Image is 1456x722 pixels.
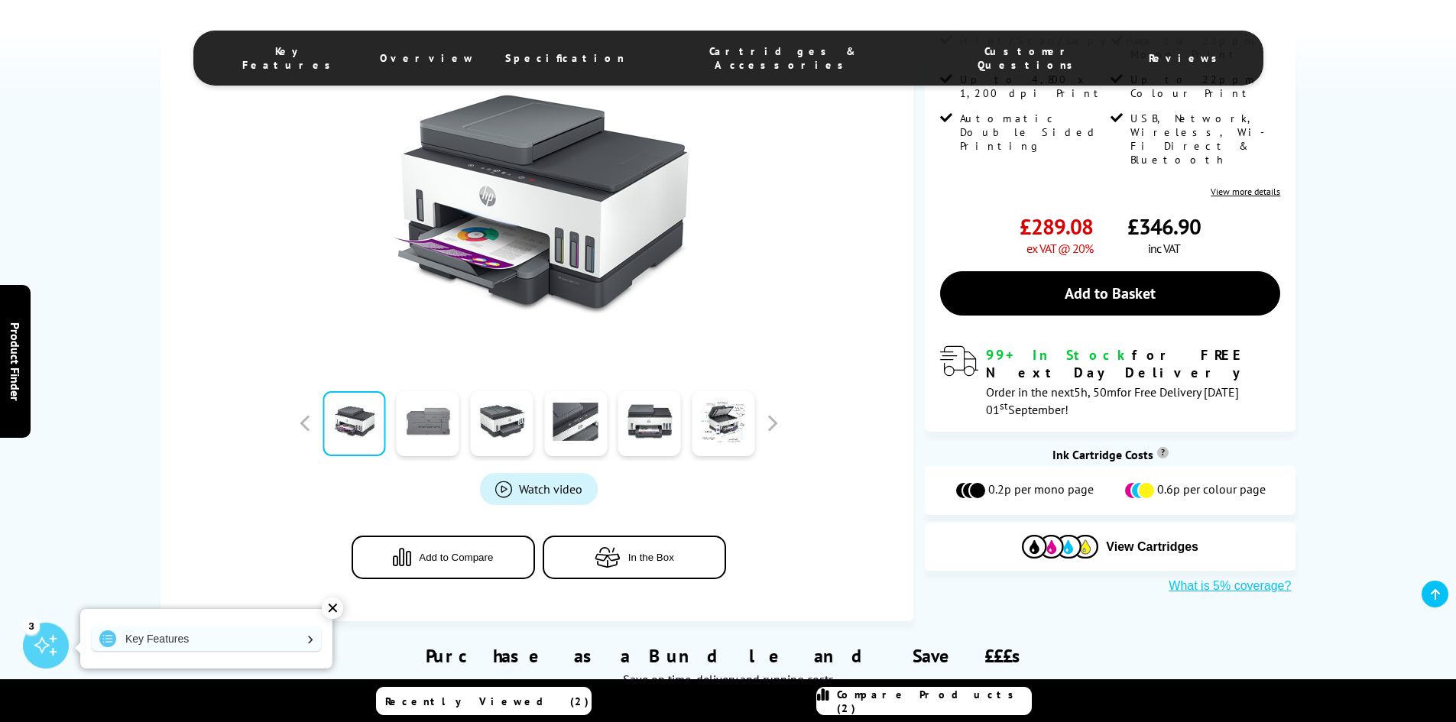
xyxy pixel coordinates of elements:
[232,44,350,72] span: Key Features
[816,687,1032,715] a: Compare Products (2)
[8,322,23,400] span: Product Finder
[385,694,589,708] span: Recently Viewed (2)
[940,346,1280,416] div: modal_delivery
[1148,241,1180,256] span: inc VAT
[941,44,1117,72] span: Customer Questions
[543,536,726,579] button: In the Box
[1164,578,1295,594] button: What is 5% coverage?
[1149,51,1225,65] span: Reviews
[23,617,40,634] div: 3
[161,621,1296,694] div: Purchase as a Bundle and Save £££s
[1026,241,1093,256] span: ex VAT @ 20%
[1130,112,1277,167] span: USB, Network, Wireless, Wi-Fi Direct & Bluetooth
[940,271,1280,316] a: Add to Basket
[1157,481,1266,500] span: 0.6p per colour page
[419,552,493,563] span: Add to Compare
[480,473,598,505] a: Product_All_Videos
[1211,186,1280,197] a: View more details
[925,447,1295,462] div: Ink Cartridge Costs
[505,51,624,65] span: Specification
[92,626,321,651] a: Key Features
[180,672,1277,687] div: Save on time, delivery and running costs
[352,536,535,579] button: Add to Compare
[322,597,343,619] div: ✕
[1022,535,1098,558] img: Cartridges
[960,112,1107,153] span: Automatic Double Sided Printing
[1157,447,1169,458] sup: Cost per page
[1000,399,1008,413] sup: st
[1020,212,1093,241] span: £289.08
[988,481,1094,500] span: 0.2p per mono page
[1074,384,1117,400] span: 5h, 50m
[655,44,910,72] span: Cartridges & Accessories
[837,688,1031,715] span: Compare Products (2)
[628,552,674,563] span: In the Box
[1127,212,1201,241] span: £346.90
[986,384,1239,417] span: Order in the next for Free Delivery [DATE] 01 September!
[986,346,1280,381] div: for FREE Next Day Delivery
[986,346,1132,364] span: 99+ In Stock
[380,51,475,65] span: Overview
[389,55,689,355] img: HP Smart Tank 7605 Thumbnail
[1106,540,1198,554] span: View Cartridges
[519,481,582,497] span: Watch video
[936,534,1284,559] button: View Cartridges
[376,687,592,715] a: Recently Viewed (2)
